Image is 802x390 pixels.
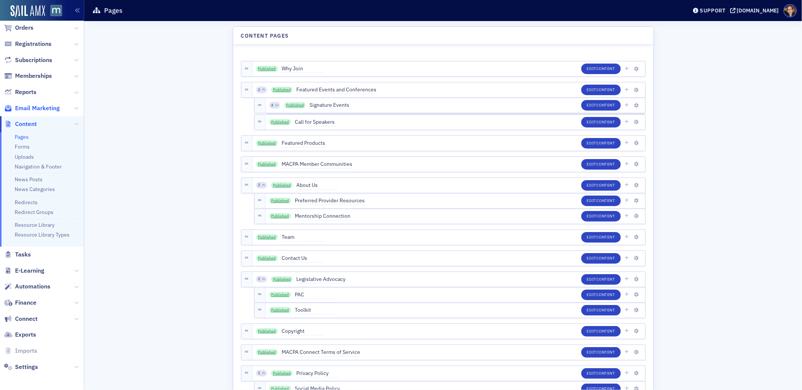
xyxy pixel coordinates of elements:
a: Uploads [15,153,34,160]
a: Resource Library [15,222,55,228]
span: Signature Events [310,101,352,109]
a: Imports [4,347,37,355]
span: Legislative Advocacy [297,275,346,284]
span: Orders [15,24,33,32]
a: Published [271,182,293,188]
a: Published [256,161,278,167]
button: EditContent [581,138,621,149]
span: 2 [258,182,260,188]
a: Settings [4,363,38,371]
span: Content [596,87,615,92]
span: Featured Products [282,139,325,147]
a: Published [256,328,278,334]
span: Reports [15,88,36,96]
span: Content [596,307,615,313]
a: Subscriptions [4,56,52,64]
span: Copyright [282,327,324,335]
span: Finance [15,299,36,307]
button: EditContent [581,64,621,74]
span: Content [596,292,615,297]
span: 4 [271,103,273,108]
span: MACPA Member Communities [282,160,352,168]
span: Memberships [15,72,52,80]
a: Published [256,234,278,240]
a: Redirects [15,199,38,206]
span: PAC [295,291,337,299]
span: Content [596,198,615,203]
button: EditContent [581,305,621,316]
a: Published [271,87,293,93]
span: Content [596,161,615,167]
span: E-Learning [15,267,44,275]
a: Published [256,66,278,72]
a: News Posts [15,176,42,183]
a: Reports [4,88,36,96]
span: Featured Events and Conferences [297,86,377,94]
button: EditContent [581,232,621,243]
div: [DOMAIN_NAME] [737,7,779,14]
h1: Pages [104,6,123,15]
span: Automations [15,282,50,291]
img: SailAMX [50,5,62,17]
span: Why Join [282,65,324,73]
button: EditContent [581,117,621,127]
span: Content [596,276,615,282]
a: Published [256,255,278,261]
span: Settings [15,363,38,371]
button: EditContent [581,100,621,111]
button: EditContent [581,368,621,379]
a: Email Marketing [4,104,60,112]
span: Exports [15,331,36,339]
button: EditContent [581,347,621,358]
span: Call for Speakers [295,118,337,126]
a: Exports [4,331,36,339]
span: Content [596,140,615,146]
button: EditContent [581,290,621,300]
a: Published [269,292,291,298]
button: EditContent [581,196,621,206]
a: Navigation & Footer [15,163,62,170]
a: Published [271,276,293,282]
span: Registrations [15,40,52,48]
button: EditContent [581,159,621,170]
span: Content [596,182,615,188]
a: Connect [4,315,38,323]
a: Published [269,119,291,125]
button: EditContent [581,180,621,191]
a: Automations [4,282,50,291]
span: Content [596,66,615,71]
button: EditContent [581,211,621,222]
span: Content [596,328,615,334]
span: Content [596,213,615,219]
span: Connect [15,315,38,323]
button: [DOMAIN_NAME] [730,8,782,13]
a: Content [4,120,37,128]
button: EditContent [581,326,621,337]
a: Orders [4,24,33,32]
span: Preferred Provider Resources [295,197,365,205]
a: Pages [15,134,29,140]
div: Support [700,7,726,14]
a: Redirect Groups [15,209,53,215]
a: E-Learning [4,267,44,275]
a: Published [284,102,306,108]
a: Published [256,349,278,355]
a: Published [269,307,291,313]
span: Email Marketing [15,104,60,112]
a: News Categories [15,186,55,193]
span: Content [596,234,615,240]
span: Privacy Policy [297,369,339,378]
span: 2 [258,87,260,93]
span: Team [282,233,324,241]
a: Finance [4,299,36,307]
span: Content [596,119,615,124]
span: Imports [15,347,37,355]
a: Memberships [4,72,52,80]
a: Resource Library Types [15,231,70,238]
span: Content [596,102,615,108]
a: Registrations [4,40,52,48]
span: 2 [258,276,260,282]
span: Tasks [15,250,31,259]
a: View Homepage [45,5,62,18]
span: Content [15,120,37,128]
